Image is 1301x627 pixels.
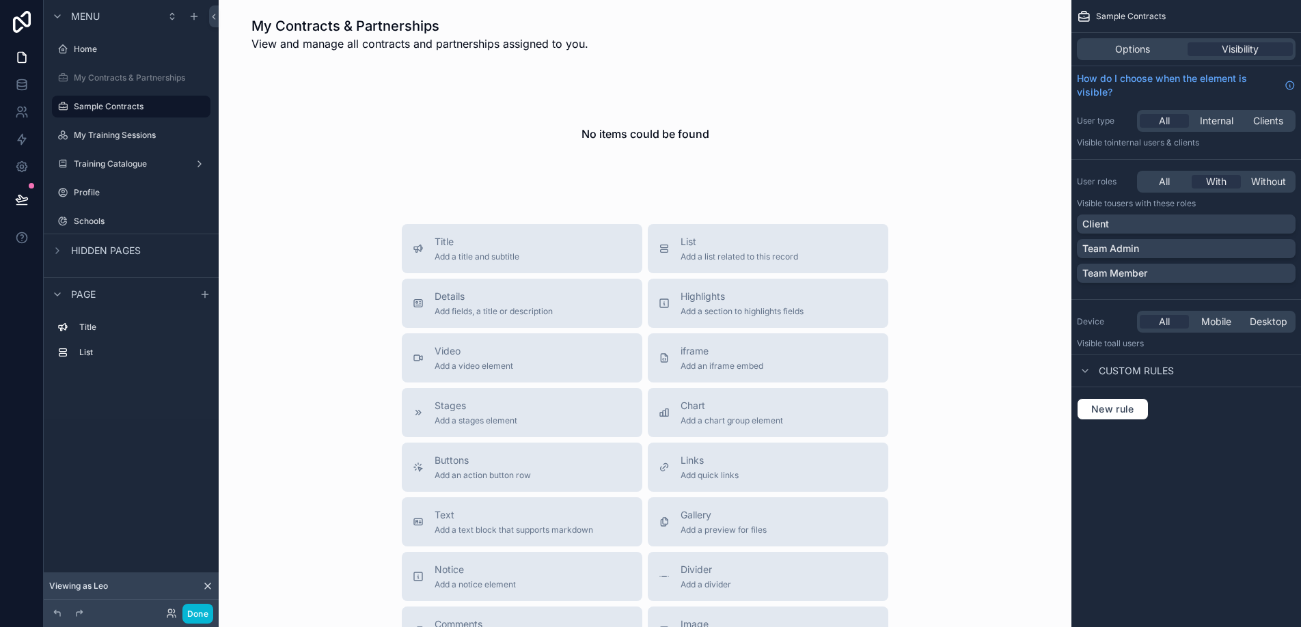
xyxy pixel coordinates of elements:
label: Profile [74,187,208,198]
button: GalleryAdd a preview for files [648,497,888,546]
span: Text [435,508,593,522]
label: Schools [74,216,208,227]
p: Team Member [1082,266,1147,280]
p: Team Admin [1082,242,1139,255]
span: Viewing as Leo [49,581,108,591]
a: Profile [52,182,210,204]
button: DetailsAdd fields, a title or description [402,279,642,328]
span: Add a video element [435,361,513,372]
span: Add a text block that supports markdown [435,525,593,535]
span: Add a divider [681,579,731,590]
span: Gallery [681,508,767,522]
a: How do I choose when the element is visible? [1077,72,1296,99]
span: Buttons [435,454,531,467]
button: StagesAdd a stages element [402,388,642,437]
label: Device [1077,316,1132,327]
span: Details [435,290,553,303]
button: ChartAdd a chart group element [648,388,888,437]
span: Title [435,235,519,249]
span: All [1159,315,1170,329]
span: Chart [681,399,783,413]
span: Notice [435,563,516,576]
span: Internal users & clients [1112,137,1199,148]
span: Desktop [1250,315,1287,329]
span: Options [1115,42,1150,56]
span: Highlights [681,290,804,303]
span: Visibility [1222,42,1259,56]
span: Add a chart group element [681,415,783,426]
span: Links [681,454,739,467]
span: Users with these roles [1112,198,1196,208]
div: scrollable content [44,310,219,377]
button: NoticeAdd a notice element [402,552,642,601]
a: Home [52,38,210,60]
span: Stages [435,399,517,413]
span: Add a preview for files [681,525,767,535]
span: Custom rules [1099,364,1174,378]
a: Sample Contracts [52,96,210,117]
label: Title [79,322,205,333]
button: Done [182,604,213,624]
a: Schools [52,210,210,232]
span: Add an action button row [435,470,531,481]
span: Mobile [1201,315,1231,329]
span: Sample Contracts [1096,11,1166,22]
p: Visible to [1077,198,1296,209]
label: User type [1077,115,1132,126]
label: My Training Sessions [74,130,208,141]
span: all users [1112,338,1144,348]
span: Add an iframe embed [681,361,763,372]
span: All [1159,175,1170,189]
a: My Contracts & Partnerships [52,67,210,89]
span: Menu [71,10,100,23]
button: TextAdd a text block that supports markdown [402,497,642,546]
a: Training Catalogue [52,153,210,175]
span: New rule [1086,403,1140,415]
span: Clients [1253,114,1283,128]
span: All [1159,114,1170,128]
label: User roles [1077,176,1132,187]
button: ButtonsAdd an action button row [402,443,642,492]
button: iframeAdd an iframe embed [648,333,888,382]
label: List [79,347,205,358]
span: Add quick links [681,470,739,481]
p: Visible to [1077,338,1296,349]
span: Page [71,288,96,301]
span: Add a list related to this record [681,251,798,262]
span: Internal [1200,114,1233,128]
span: Add a title and subtitle [435,251,519,262]
label: My Contracts & Partnerships [74,72,208,83]
span: Hidden pages [71,244,141,257]
button: New rule [1077,398,1149,420]
span: iframe [681,344,763,358]
span: Add a section to highlights fields [681,306,804,317]
label: Sample Contracts [74,101,202,112]
button: VideoAdd a video element [402,333,642,382]
p: Client [1082,217,1109,231]
span: Add a stages element [435,415,517,426]
span: Video [435,344,513,358]
button: DividerAdd a divider [648,552,888,601]
span: Without [1251,175,1286,189]
span: With [1206,175,1227,189]
button: ListAdd a list related to this record [648,224,888,273]
span: Add a notice element [435,579,516,590]
span: Divider [681,563,731,576]
span: How do I choose when the element is visible? [1077,72,1279,99]
button: TitleAdd a title and subtitle [402,224,642,273]
label: Training Catalogue [74,158,189,169]
label: Home [74,44,208,55]
span: List [681,235,798,249]
p: Visible to [1077,137,1296,148]
a: My Training Sessions [52,124,210,146]
button: LinksAdd quick links [648,443,888,492]
span: Add fields, a title or description [435,306,553,317]
button: HighlightsAdd a section to highlights fields [648,279,888,328]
